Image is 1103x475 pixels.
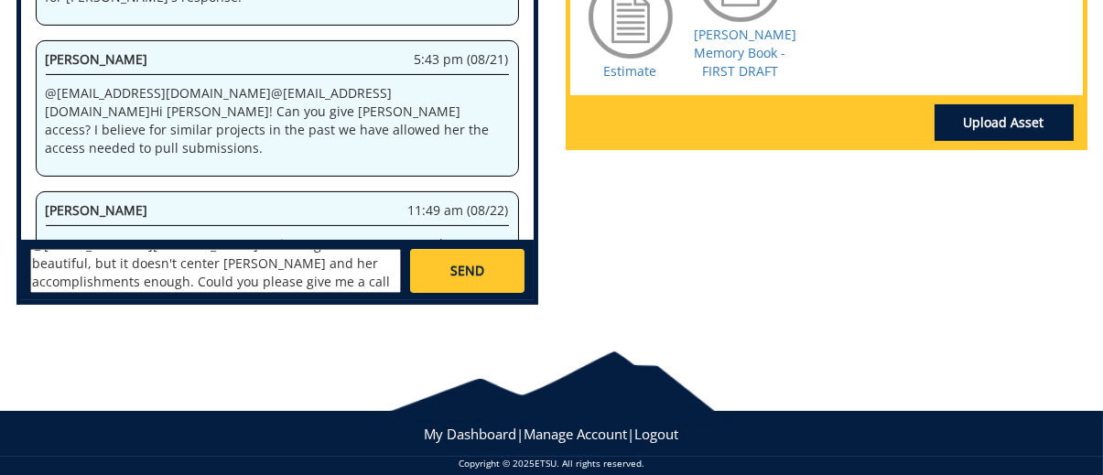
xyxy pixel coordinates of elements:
span: SEND [450,262,484,280]
p: @ [EMAIL_ADDRESS][DOMAIN_NAME] @ [EMAIL_ADDRESS][DOMAIN_NAME] Hi [PERSON_NAME]! Can you give [PER... [46,84,509,157]
a: ETSU [535,457,557,470]
p: @ [EMAIL_ADDRESS][DOMAIN_NAME] Hi [PERSON_NAME], sorry about my message [DATE]. I was confused th... [46,235,509,290]
a: Estimate [604,62,657,80]
span: 5:43 pm (08/21) [415,50,509,69]
textarea: messageToSend [30,249,401,293]
span: [PERSON_NAME] [46,50,148,68]
a: My Dashboard [425,425,517,443]
a: Logout [635,425,679,443]
span: 11:49 am (08/22) [408,201,509,220]
span: [PERSON_NAME] [46,201,148,219]
a: [PERSON_NAME] Memory Book - FIRST DRAFT [695,26,797,80]
a: SEND [410,249,524,293]
a: Upload Asset [935,104,1074,141]
a: Manage Account [524,425,628,443]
